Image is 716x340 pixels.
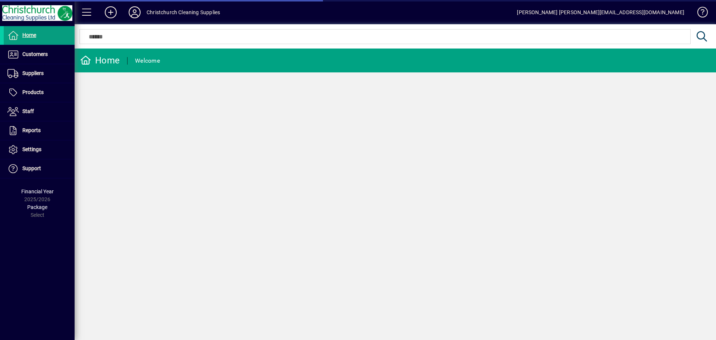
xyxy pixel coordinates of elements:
[22,108,34,114] span: Staff
[21,188,54,194] span: Financial Year
[22,127,41,133] span: Reports
[22,89,44,95] span: Products
[22,32,36,38] span: Home
[27,204,47,210] span: Package
[517,6,684,18] div: [PERSON_NAME] [PERSON_NAME][EMAIL_ADDRESS][DOMAIN_NAME]
[99,6,123,19] button: Add
[4,45,75,64] a: Customers
[147,6,220,18] div: Christchurch Cleaning Supplies
[4,64,75,83] a: Suppliers
[135,55,160,67] div: Welcome
[80,54,120,66] div: Home
[22,165,41,171] span: Support
[692,1,707,26] a: Knowledge Base
[4,102,75,121] a: Staff
[4,159,75,178] a: Support
[123,6,147,19] button: Profile
[22,70,44,76] span: Suppliers
[22,146,41,152] span: Settings
[22,51,48,57] span: Customers
[4,83,75,102] a: Products
[4,121,75,140] a: Reports
[4,140,75,159] a: Settings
